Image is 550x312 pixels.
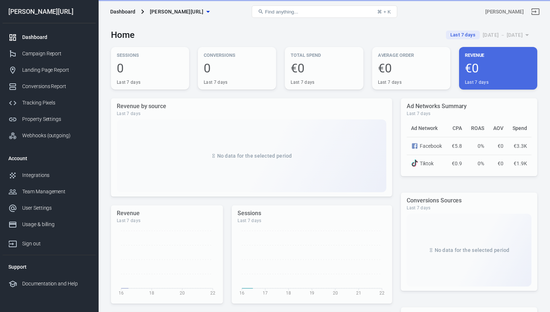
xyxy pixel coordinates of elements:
a: Landing Page Report [3,62,96,78]
div: Account id: Zo3YXUXY [485,8,524,16]
a: User Settings [3,200,96,216]
button: [PERSON_NAME][URL] [147,5,212,19]
a: Usage & billing [3,216,96,233]
li: Support [3,258,96,276]
a: Campaign Report [3,46,96,62]
a: Webhooks (outgoing) [3,127,96,144]
div: Team Management [22,188,90,196]
span: glorya.ai [150,7,204,16]
div: Dashboard [110,8,135,15]
a: Team Management [3,183,96,200]
div: Documentation and Help [22,280,90,288]
div: Sign out [22,240,90,248]
a: Sign out [527,3,544,20]
div: Integrations [22,171,90,179]
div: Landing Page Report [22,66,90,74]
h3: Home [111,30,135,40]
li: Account [3,150,96,167]
div: Tracking Pixels [22,99,90,107]
div: Dashboard [22,33,90,41]
div: Webhooks (outgoing) [22,132,90,139]
a: Conversions Report [3,78,96,95]
div: [PERSON_NAME][URL] [3,8,96,15]
a: Property Settings [3,111,96,127]
div: User Settings [22,204,90,212]
a: Sign out [3,233,96,252]
div: ⌘ + K [377,9,391,15]
div: Campaign Report [22,50,90,58]
div: Usage & billing [22,221,90,228]
span: Find anything... [265,9,298,15]
button: Find anything...⌘ + K [252,5,397,18]
div: Property Settings [22,115,90,123]
div: Conversions Report [22,83,90,90]
a: Integrations [3,167,96,183]
a: Dashboard [3,29,96,46]
a: Tracking Pixels [3,95,96,111]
